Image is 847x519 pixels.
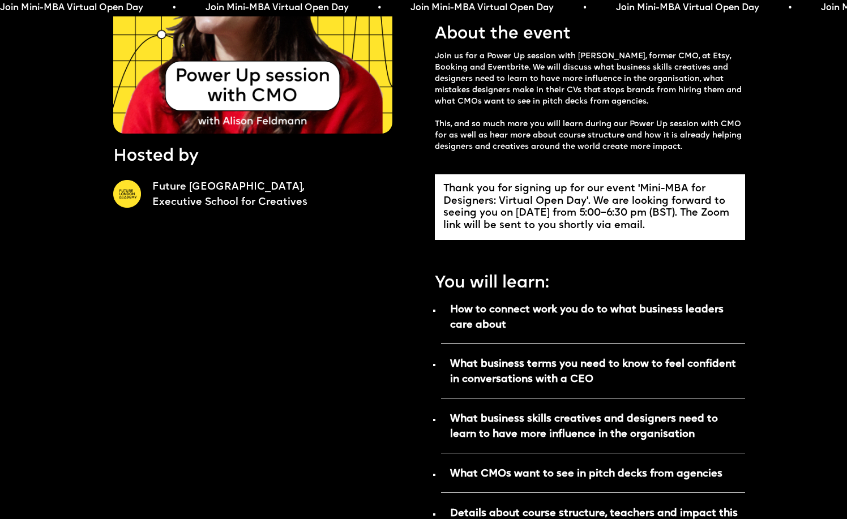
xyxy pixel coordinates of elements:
[435,23,571,46] p: About the event
[450,305,724,330] strong: How to connect work you do to what business leaders care about
[450,359,736,384] strong: What business terms you need to know to feel confident in conversations with a CEO
[788,2,792,14] span: •
[450,469,722,479] strong: What CMOs want to see in pitch decks from agencies
[583,2,587,14] span: •
[173,2,176,14] span: •
[152,180,423,211] a: Future [GEOGRAPHIC_DATA],Executive School for Creatives
[443,183,737,231] div: Thank you for signing up for our event 'Mini-MBA for Designers: Virtual Open Day'. We are looking...
[450,414,718,439] strong: What business skills creatives and designers need to learn to have more influence in the organisa...
[113,145,199,169] p: Hosted by
[378,2,381,14] span: •
[435,272,549,295] p: You will learn:
[113,180,141,208] img: A yellow circle with Future London Academy logo
[435,51,745,153] p: Join us for a Power Up session with [PERSON_NAME], former CMO, at Etsy, Booking and Eventbrite. W...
